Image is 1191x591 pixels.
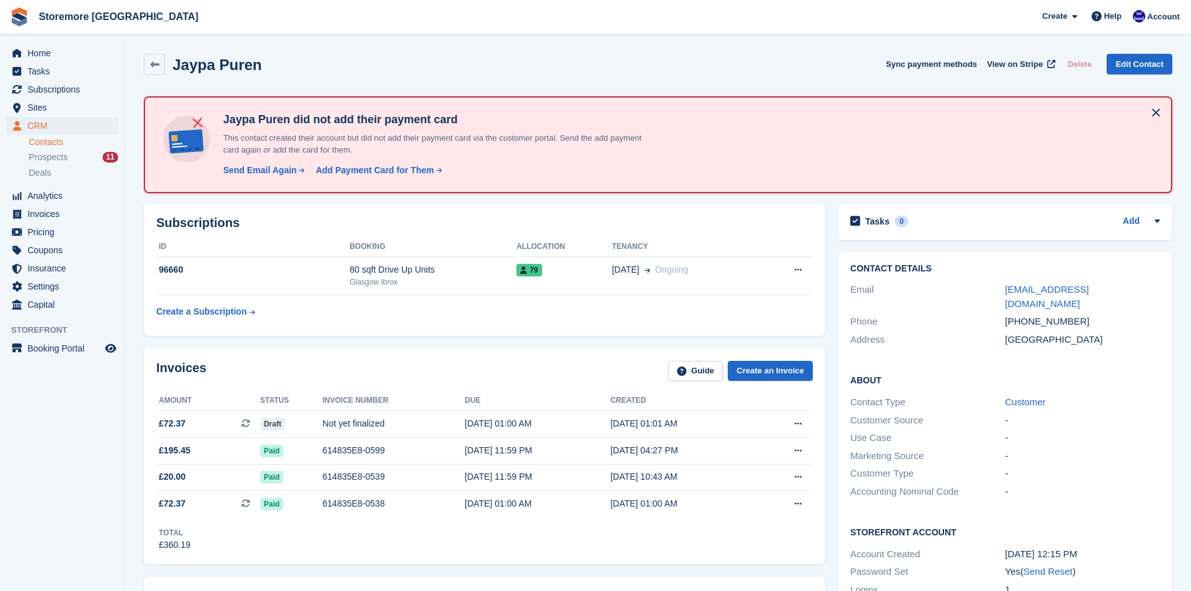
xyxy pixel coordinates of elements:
[6,187,118,205] a: menu
[349,237,516,257] th: Booking
[516,264,541,276] span: 79
[28,241,103,259] span: Coupons
[850,547,1005,562] div: Account Created
[6,117,118,134] a: menu
[516,237,611,257] th: Allocation
[1133,10,1145,23] img: Angela
[1005,284,1089,309] a: [EMAIL_ADDRESS][DOMAIN_NAME]
[28,81,103,98] span: Subscriptions
[1062,54,1097,74] button: Delete
[29,167,51,179] span: Deals
[610,417,756,430] div: [DATE] 01:01 AM
[850,283,1005,311] div: Email
[260,391,323,411] th: Status
[850,333,1005,347] div: Address
[6,241,118,259] a: menu
[28,99,103,116] span: Sites
[159,417,186,430] span: £72.37
[612,237,761,257] th: Tenancy
[850,373,1160,386] h2: About
[1005,449,1160,463] div: -
[850,485,1005,499] div: Accounting Nominal Code
[28,340,103,357] span: Booking Portal
[260,418,285,430] span: Draft
[6,44,118,62] a: menu
[1005,547,1160,562] div: [DATE] 12:15 PM
[987,58,1043,71] span: View on Stripe
[218,132,656,156] p: This contact created their account but did not add their payment card via the customer portal. Se...
[1147,11,1180,23] span: Account
[6,81,118,98] a: menu
[159,538,191,552] div: £360.19
[156,361,206,381] h2: Invoices
[218,113,656,127] h4: Jaypa Puren did not add their payment card
[159,444,191,457] span: £195.45
[465,444,610,457] div: [DATE] 11:59 PM
[316,164,434,177] div: Add Payment Card for Them
[850,264,1160,274] h2: Contact Details
[260,445,283,457] span: Paid
[156,263,349,276] div: 96660
[1123,215,1140,229] a: Add
[11,324,124,336] span: Storefront
[6,99,118,116] a: menu
[28,260,103,277] span: Insurance
[1005,413,1160,428] div: -
[655,265,688,275] span: Ongoing
[103,152,118,163] div: 11
[28,44,103,62] span: Home
[29,151,68,163] span: Prospects
[156,300,255,323] a: Create a Subscription
[6,340,118,357] a: menu
[850,525,1160,538] h2: Storefront Account
[6,63,118,80] a: menu
[850,565,1005,579] div: Password Set
[1005,565,1160,579] div: Yes
[1042,10,1067,23] span: Create
[28,187,103,205] span: Analytics
[29,136,118,148] a: Contacts
[6,278,118,295] a: menu
[323,417,465,430] div: Not yet finalized
[29,166,118,179] a: Deals
[156,216,813,230] h2: Subscriptions
[465,470,610,483] div: [DATE] 11:59 PM
[886,54,977,74] button: Sync payment methods
[850,315,1005,329] div: Phone
[865,216,890,227] h2: Tasks
[160,113,213,166] img: no-card-linked-e7822e413c904bf8b177c4d89f31251c4716f9871600ec3ca5bfc59e148c83f4.svg
[6,223,118,241] a: menu
[1104,10,1122,23] span: Help
[260,498,283,510] span: Paid
[349,263,516,276] div: 80 sqft Drive Up Units
[465,391,610,411] th: Due
[850,467,1005,481] div: Customer Type
[850,431,1005,445] div: Use Case
[1005,467,1160,481] div: -
[28,278,103,295] span: Settings
[6,205,118,223] a: menu
[323,497,465,510] div: 614835E8-0538
[1023,566,1072,577] a: Send Reset
[1005,333,1160,347] div: [GEOGRAPHIC_DATA]
[173,56,262,73] h2: Jaypa Puren
[668,361,723,381] a: Guide
[610,391,756,411] th: Created
[6,260,118,277] a: menu
[610,444,756,457] div: [DATE] 04:27 PM
[1005,397,1046,407] a: Customer
[6,296,118,313] a: menu
[610,497,756,510] div: [DATE] 01:00 AM
[28,117,103,134] span: CRM
[1005,485,1160,499] div: -
[260,471,283,483] span: Paid
[10,8,29,26] img: stora-icon-8386f47178a22dfd0bd8f6a31ec36ba5ce8667c1dd55bd0f319d3a0aa187defe.svg
[28,223,103,241] span: Pricing
[223,164,297,177] div: Send Email Again
[34,6,203,27] a: Storemore [GEOGRAPHIC_DATA]
[103,341,118,356] a: Preview store
[28,296,103,313] span: Capital
[850,395,1005,410] div: Contact Type
[465,497,610,510] div: [DATE] 01:00 AM
[982,54,1058,74] a: View on Stripe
